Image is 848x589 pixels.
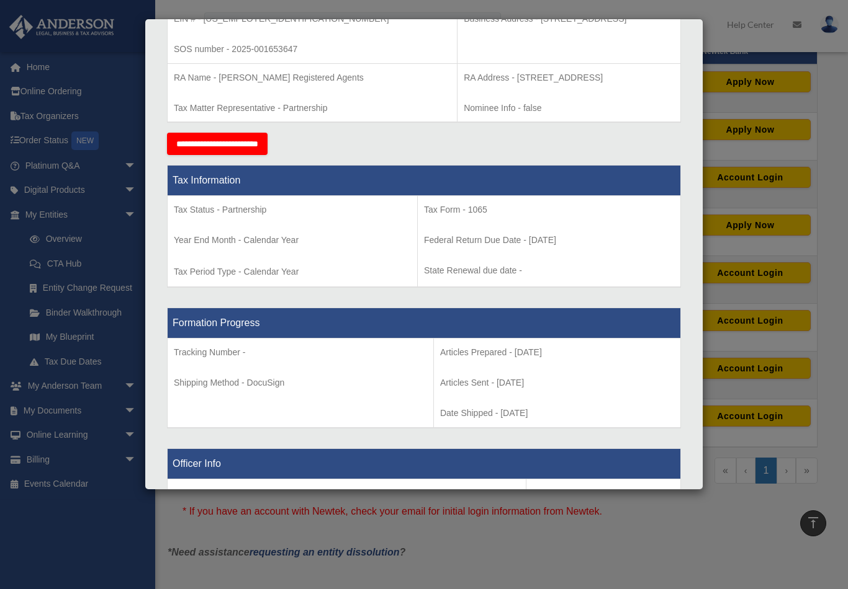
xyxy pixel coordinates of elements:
p: Business Address - [STREET_ADDRESS] [464,11,674,27]
th: Officer Info [168,448,681,479]
p: Shipping Method - DocuSign [174,375,427,391]
p: Tax Matter Representative - Partnership [174,100,451,116]
td: Tax Period Type - Calendar Year [168,196,418,288]
p: Tracking Number - [174,345,427,360]
p: Tax Form - 1065 [424,202,674,218]
p: Tax Status - Partnership [174,202,411,218]
p: State Renewal due date - [424,263,674,278]
p: SOS number - 2025-001653647 [174,42,451,57]
p: President - [PERSON_NAME] [174,485,520,501]
p: Year End Month - Calendar Year [174,232,411,248]
p: RA Name - [PERSON_NAME] Registered Agents [174,70,451,86]
th: Formation Progress [168,308,681,339]
p: RA Address - [STREET_ADDRESS] [464,70,674,86]
p: EIN # - [US_EMPLOYER_IDENTIFICATION_NUMBER] [174,11,451,27]
p: Nominee Info - false [464,100,674,116]
p: Articles Prepared - [DATE] [440,345,674,360]
th: Tax Information [168,166,681,196]
p: Federal Return Due Date - [DATE] [424,232,674,248]
p: Date Shipped - [DATE] [440,405,674,421]
p: Treasurer - [533,485,674,501]
p: Articles Sent - [DATE] [440,375,674,391]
